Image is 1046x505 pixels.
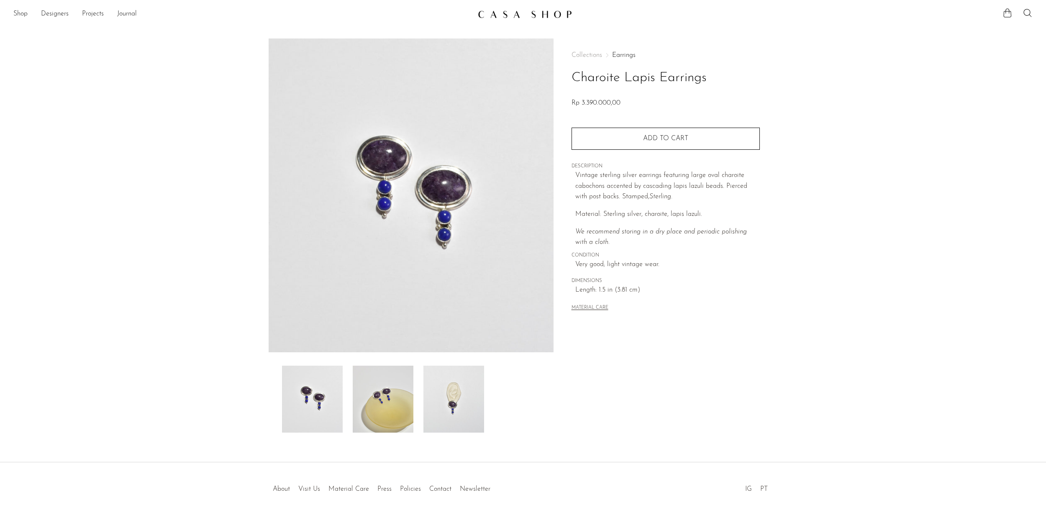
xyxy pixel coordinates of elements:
[353,366,413,433] img: Charoite Lapis Earrings
[13,9,28,20] a: Shop
[298,486,320,492] a: Visit Us
[575,228,747,246] em: We recommend storing in a dry place and periodic polishing with a cloth.
[643,135,688,143] span: Add to cart
[760,486,768,492] a: PT
[377,486,392,492] a: Press
[13,7,471,21] ul: NEW HEADER MENU
[572,52,602,59] span: Collections
[269,479,495,495] ul: Quick links
[575,209,760,220] p: Material: Sterling silver, charoite, lapis lazuli.
[649,193,672,200] em: Sterling.
[575,259,760,270] span: Very good; light vintage wear.
[572,52,760,59] nav: Breadcrumbs
[13,7,471,21] nav: Desktop navigation
[423,366,484,433] img: Charoite Lapis Earrings
[572,252,760,259] span: CONDITION
[41,9,69,20] a: Designers
[82,9,104,20] a: Projects
[429,486,451,492] a: Contact
[117,9,137,20] a: Journal
[572,67,760,89] h1: Charoite Lapis Earrings
[572,163,760,170] span: DESCRIPTION
[575,170,760,203] p: Vintage sterling silver earrings featuring large oval charoite cabochons accented by cascading la...
[575,285,760,296] span: Length: 1.5 in (3.81 cm)
[745,486,752,492] a: IG
[328,486,369,492] a: Material Care
[572,128,760,149] button: Add to cart
[400,486,421,492] a: Policies
[572,100,620,106] span: Rp 3.390.000,00
[572,277,760,285] span: DIMENSIONS
[269,38,554,352] img: Charoite Lapis Earrings
[741,479,772,495] ul: Social Medias
[282,366,343,433] img: Charoite Lapis Earrings
[572,305,608,311] button: MATERIAL CARE
[612,52,636,59] a: Earrings
[273,486,290,492] a: About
